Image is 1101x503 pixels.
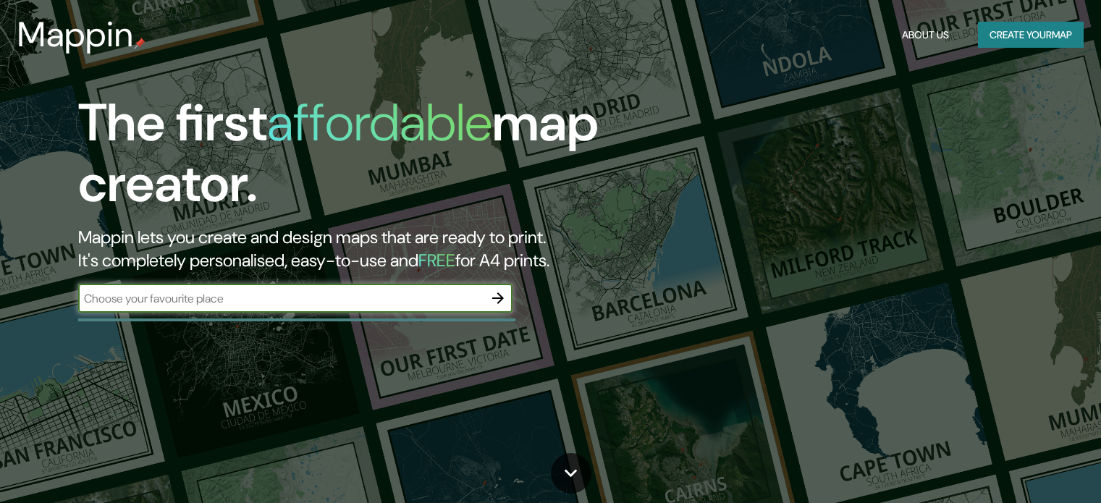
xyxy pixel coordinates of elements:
button: About Us [896,22,955,48]
h5: FREE [418,249,455,271]
input: Choose your favourite place [78,290,484,307]
button: Create yourmap [978,22,1084,48]
h1: affordable [267,89,492,156]
h1: The first map creator. [78,93,629,226]
img: mappin-pin [134,38,145,49]
h3: Mappin [17,14,134,55]
h2: Mappin lets you create and design maps that are ready to print. It's completely personalised, eas... [78,226,629,272]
